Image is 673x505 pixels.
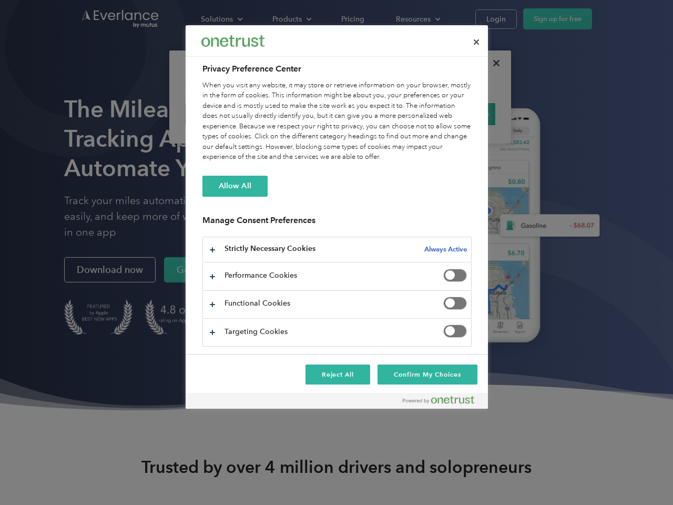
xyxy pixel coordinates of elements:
[201,31,264,52] div: Everlance
[378,365,477,385] button: Confirm My Choices
[403,396,483,409] a: Powered by OneTrust Opens in a new Tab
[186,25,488,409] div: Preference center
[202,215,472,231] h3: Manage Consent Preferences
[202,176,268,197] button: Allow All
[305,365,371,385] button: Reject All
[465,31,488,54] button: Close
[202,80,472,163] div: When you visit any website, it may store or retrieve information on your browser, mostly in the f...
[202,63,472,75] h2: Privacy Preference Center
[186,25,488,409] div: Privacy Preference Center
[403,396,474,404] img: Powered by OneTrust Opens in a new Tab
[201,35,264,46] img: Everlance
